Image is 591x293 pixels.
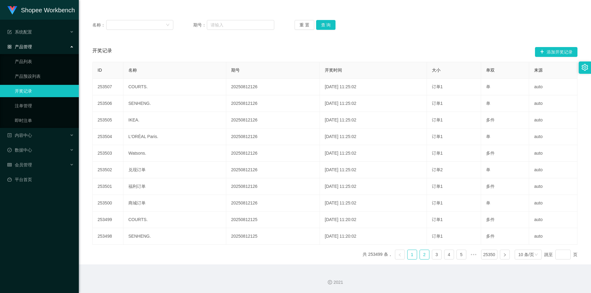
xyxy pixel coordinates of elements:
[320,212,427,228] td: [DATE] 11:20:02
[7,173,74,186] a: 图标: dashboard平台首页
[444,250,454,259] a: 4
[529,112,577,129] td: auto
[166,23,170,27] i: 图标: down
[529,178,577,195] td: auto
[207,20,274,30] input: 请输入
[93,178,123,195] td: 253501
[432,84,443,89] span: 订单1
[7,44,32,49] span: 产品管理
[93,129,123,145] td: 253504
[7,148,32,152] span: 数据中心
[457,250,466,259] a: 5
[7,163,12,167] i: 图标: table
[123,145,226,162] td: Watsons.
[231,68,240,73] span: 期号
[432,167,443,172] span: 订单2
[503,253,507,257] i: 图标: right
[328,280,332,284] i: 图标: copyright
[93,112,123,129] td: 253505
[486,84,490,89] span: 单
[320,195,427,212] td: [DATE] 11:25:02
[518,250,534,259] div: 10 条/页
[93,95,123,112] td: 253506
[123,195,226,212] td: 商城订单
[529,195,577,212] td: auto
[544,250,577,259] div: 跳至 页
[123,95,226,112] td: SENHENG.
[226,212,320,228] td: 20250812125
[226,228,320,245] td: 20250812125
[486,134,490,139] span: 单
[93,145,123,162] td: 253503
[529,79,577,95] td: auto
[529,162,577,178] td: auto
[7,30,32,34] span: 系统配置
[432,101,443,106] span: 订单1
[7,133,32,138] span: 内容中心
[432,200,443,205] span: 订单1
[481,250,497,259] a: 25350
[432,234,443,239] span: 订单1
[123,212,226,228] td: COURTS.
[93,212,123,228] td: 253499
[15,85,74,97] a: 开奖记录
[93,79,123,95] td: 253507
[21,0,75,20] h1: Shopee Workbench
[534,253,538,257] i: 图标: down
[15,70,74,82] a: 产品预设列表
[486,184,495,189] span: 多件
[535,47,577,57] button: 图标: plus添加开奖记录
[534,68,543,73] span: 来源
[407,250,417,259] li: 1
[226,79,320,95] td: 20250812126
[320,95,427,112] td: [DATE] 11:25:02
[420,250,429,259] li: 2
[432,250,442,259] li: 3
[226,129,320,145] td: 20250812126
[486,234,495,239] span: 多件
[123,112,226,129] td: IKEA.
[529,129,577,145] td: auto
[432,68,440,73] span: 大小
[128,68,137,73] span: 名称
[15,100,74,112] a: 注单管理
[529,95,577,112] td: auto
[529,145,577,162] td: auto
[93,162,123,178] td: 253502
[98,68,102,73] span: ID
[226,112,320,129] td: 20250812126
[486,117,495,122] span: 多件
[320,228,427,245] td: [DATE] 11:20:02
[432,117,443,122] span: 订单1
[7,7,75,12] a: Shopee Workbench
[7,162,32,167] span: 会员管理
[363,250,392,259] li: 共 253499 条，
[92,22,106,28] span: 名称：
[486,200,490,205] span: 单
[432,151,443,156] span: 订单1
[486,68,495,73] span: 单双
[320,112,427,129] td: [DATE] 11:25:02
[469,250,479,259] span: •••
[226,178,320,195] td: 20250812126
[469,250,479,259] li: 向后 5 页
[444,250,454,259] li: 4
[226,95,320,112] td: 20250812126
[325,68,342,73] span: 开奖时间
[500,250,510,259] li: 下一页
[395,250,405,259] li: 上一页
[320,145,427,162] td: [DATE] 11:25:02
[93,228,123,245] td: 253498
[408,250,417,259] a: 1
[7,148,12,152] i: 图标: check-circle-o
[529,228,577,245] td: auto
[123,178,226,195] td: 福利订单
[486,167,490,172] span: 单
[320,162,427,178] td: [DATE] 11:25:02
[123,162,226,178] td: 兑现订单
[226,162,320,178] td: 20250812126
[226,145,320,162] td: 20250812126
[7,45,12,49] i: 图标: appstore-o
[123,129,226,145] td: L'ORÉAL Paris.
